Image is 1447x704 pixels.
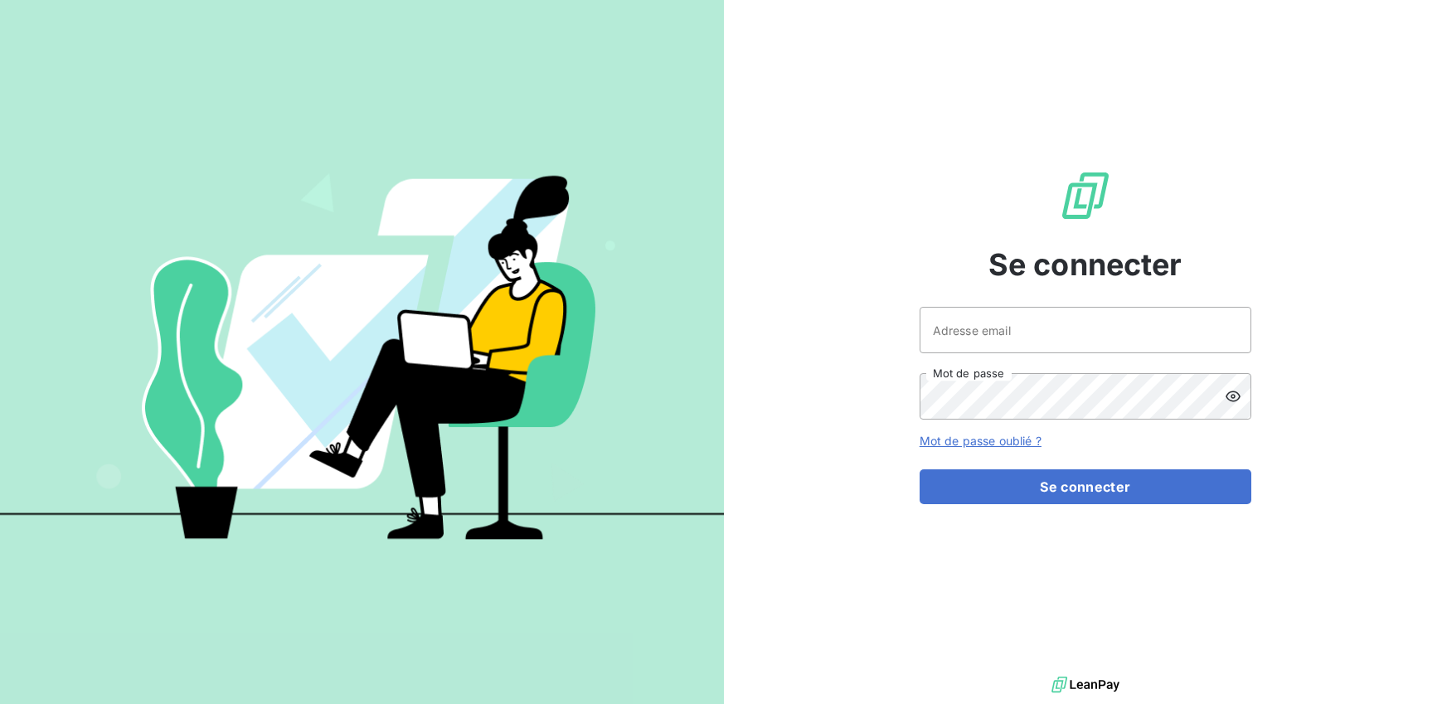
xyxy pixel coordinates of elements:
[920,434,1042,448] a: Mot de passe oublié ?
[988,242,1182,287] span: Se connecter
[920,469,1251,504] button: Se connecter
[1051,672,1119,697] img: logo
[1059,169,1112,222] img: Logo LeanPay
[920,307,1251,353] input: placeholder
